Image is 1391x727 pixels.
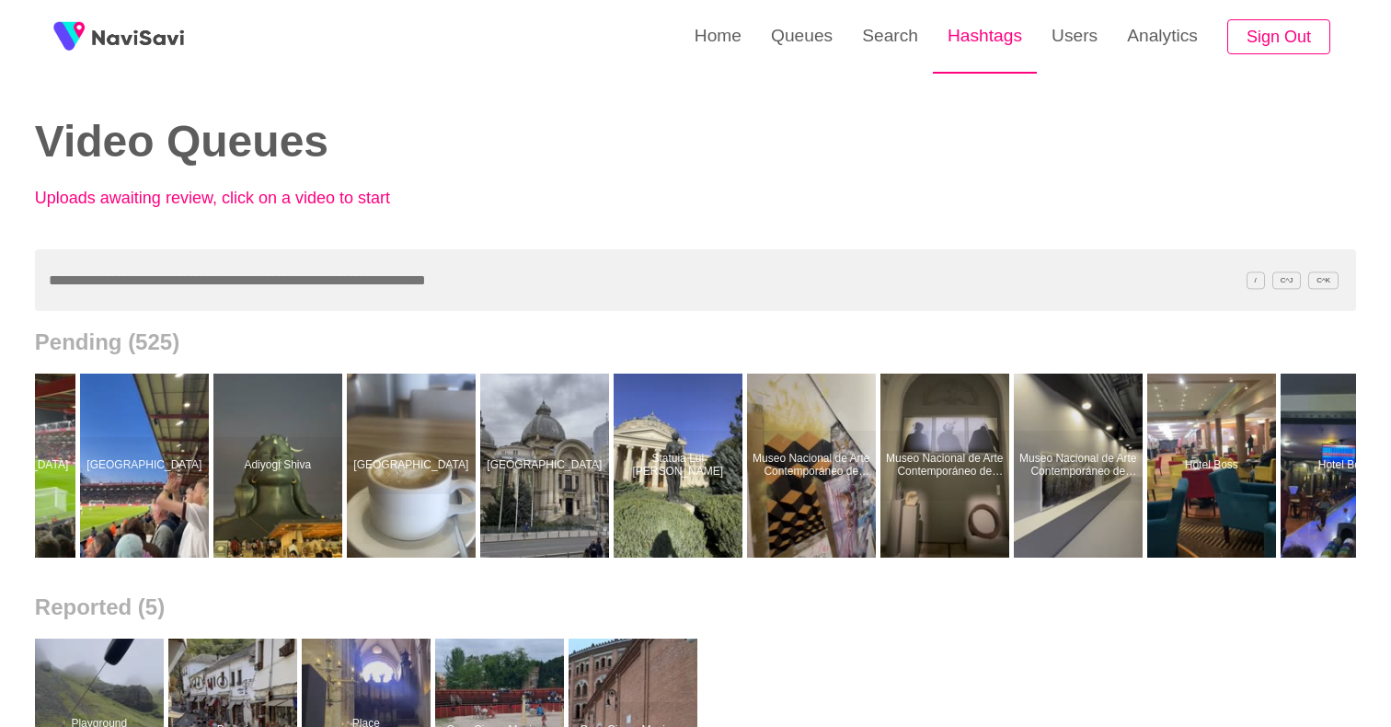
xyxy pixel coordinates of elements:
[80,374,213,558] a: [GEOGRAPHIC_DATA]Vitality Stadium
[1227,19,1330,55] button: Sign Out
[35,329,1356,355] h2: Pending (525)
[1014,374,1147,558] a: Museo Nacional de Arte Contemporáneo de [GEOGRAPHIC_DATA]Museo Nacional de Arte Contemporáneo de ...
[880,374,1014,558] a: Museo Nacional de Arte Contemporáneo de [GEOGRAPHIC_DATA]Museo Nacional de Arte Contemporáneo de ...
[46,14,92,60] img: fireSpot
[747,374,880,558] a: Museo Nacional de Arte Contemporáneo de [GEOGRAPHIC_DATA]Museo Nacional de Arte Contemporáneo de ...
[347,374,480,558] a: [GEOGRAPHIC_DATA]Hotel Areca
[1147,374,1281,558] a: Hotel BossHotel Boss
[1308,271,1339,289] span: C^K
[35,594,1356,620] h2: Reported (5)
[92,28,184,46] img: fireSpot
[1272,271,1302,289] span: C^J
[1247,271,1265,289] span: /
[614,374,747,558] a: Statuia Lui [PERSON_NAME]Statuia Lui Mihai Eminescu
[213,374,347,558] a: Adiyogi ShivaAdiyogi Shiva
[35,189,440,208] p: Uploads awaiting review, click on a video to start
[35,118,668,167] h2: Video Queues
[480,374,614,558] a: [GEOGRAPHIC_DATA]Palácio CEC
